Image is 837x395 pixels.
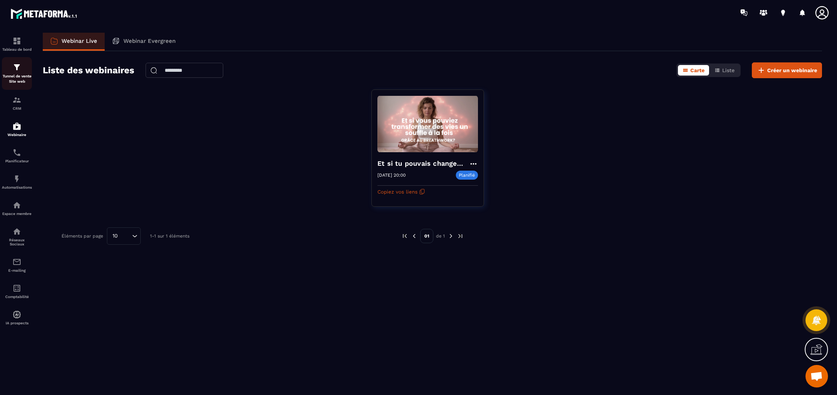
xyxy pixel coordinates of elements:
p: 1-1 sur 1 éléments [150,233,189,239]
img: social-network [12,227,21,236]
p: 01 [420,229,433,243]
img: formation [12,95,21,104]
p: Éléments par page [62,233,103,239]
p: Réseaux Sociaux [2,238,32,246]
p: Tunnel de vente Site web [2,74,32,84]
img: automations [12,174,21,183]
p: Tableau de bord [2,47,32,51]
a: schedulerschedulerPlanificateur [2,142,32,169]
img: prev [411,233,418,239]
img: formation [12,36,21,45]
div: Ouvrir le chat [805,365,828,387]
span: 10 [110,232,120,240]
p: Webinar Live [62,38,97,44]
p: CRM [2,106,32,110]
button: Carte [678,65,709,76]
a: Webinar Live [43,33,105,51]
span: Carte [690,67,705,73]
img: accountant [12,284,21,293]
p: Planificateur [2,159,32,163]
a: social-networksocial-networkRéseaux Sociaux [2,221,32,252]
h4: Et si tu pouvais changer ta vie un souffle à la fois [377,158,469,169]
p: E-mailing [2,268,32,272]
span: Liste [722,67,735,73]
span: Créer un webinaire [767,67,817,74]
p: de 1 [436,233,445,239]
img: next [448,233,454,239]
a: formationformationTableau de bord [2,31,32,57]
p: Automatisations [2,185,32,189]
button: Copiez vos liens [377,186,425,198]
img: webinar-background [377,95,478,153]
img: formation [12,63,21,72]
img: automations [12,310,21,319]
h2: Liste des webinaires [43,63,134,78]
a: formationformationCRM [2,90,32,116]
p: Webinar Evergreen [123,38,176,44]
a: automationsautomationsAutomatisations [2,169,32,195]
img: prev [401,233,408,239]
p: Planifié [456,171,478,180]
button: Créer un webinaire [752,62,822,78]
a: automationsautomationsWebinaire [2,116,32,142]
img: next [457,233,464,239]
p: Espace membre [2,212,32,216]
a: formationformationTunnel de vente Site web [2,57,32,90]
a: automationsautomationsEspace membre [2,195,32,221]
p: Comptabilité [2,295,32,299]
p: [DATE] 20:00 [377,173,406,178]
p: IA prospects [2,321,32,325]
img: logo [11,7,78,20]
img: email [12,257,21,266]
img: automations [12,122,21,131]
p: Webinaire [2,133,32,137]
button: Liste [710,65,739,76]
a: accountantaccountantComptabilité [2,278,32,304]
img: scheduler [12,148,21,157]
a: emailemailE-mailing [2,252,32,278]
div: Search for option [107,227,141,245]
img: automations [12,201,21,210]
input: Search for option [120,232,130,240]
